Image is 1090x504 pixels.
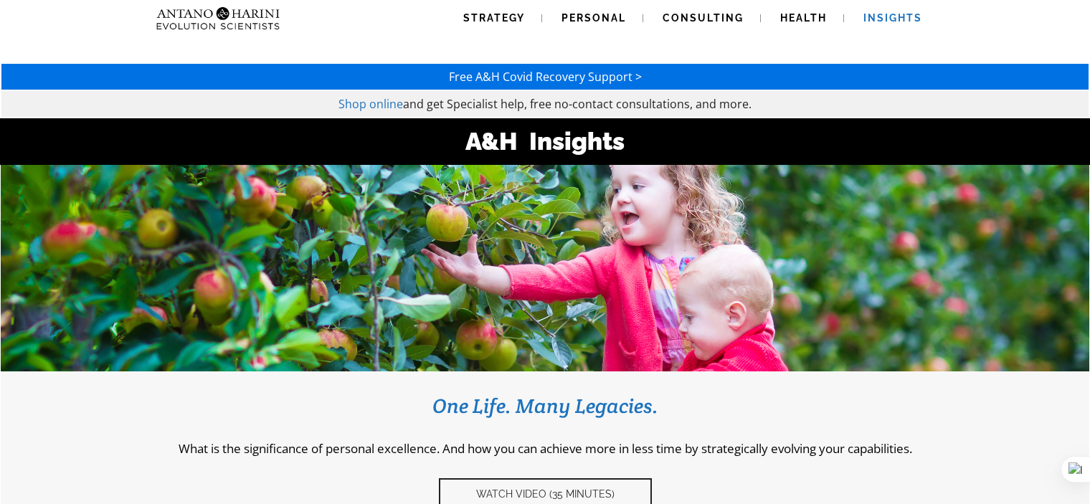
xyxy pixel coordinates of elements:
[22,440,1068,457] p: What is the significance of personal excellence. And how you can achieve more in less time by str...
[463,12,525,24] span: Strategy
[780,12,827,24] span: Health
[663,12,744,24] span: Consulting
[863,12,922,24] span: Insights
[403,96,752,112] span: and get Specialist help, free no-contact consultations, and more.
[561,12,626,24] span: Personal
[338,96,403,112] a: Shop online
[476,488,615,500] span: Watch video (35 Minutes)
[449,69,642,85] a: Free A&H Covid Recovery Support >
[22,393,1068,419] h3: One Life. Many Legacies.
[465,127,625,156] strong: A&H Insights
